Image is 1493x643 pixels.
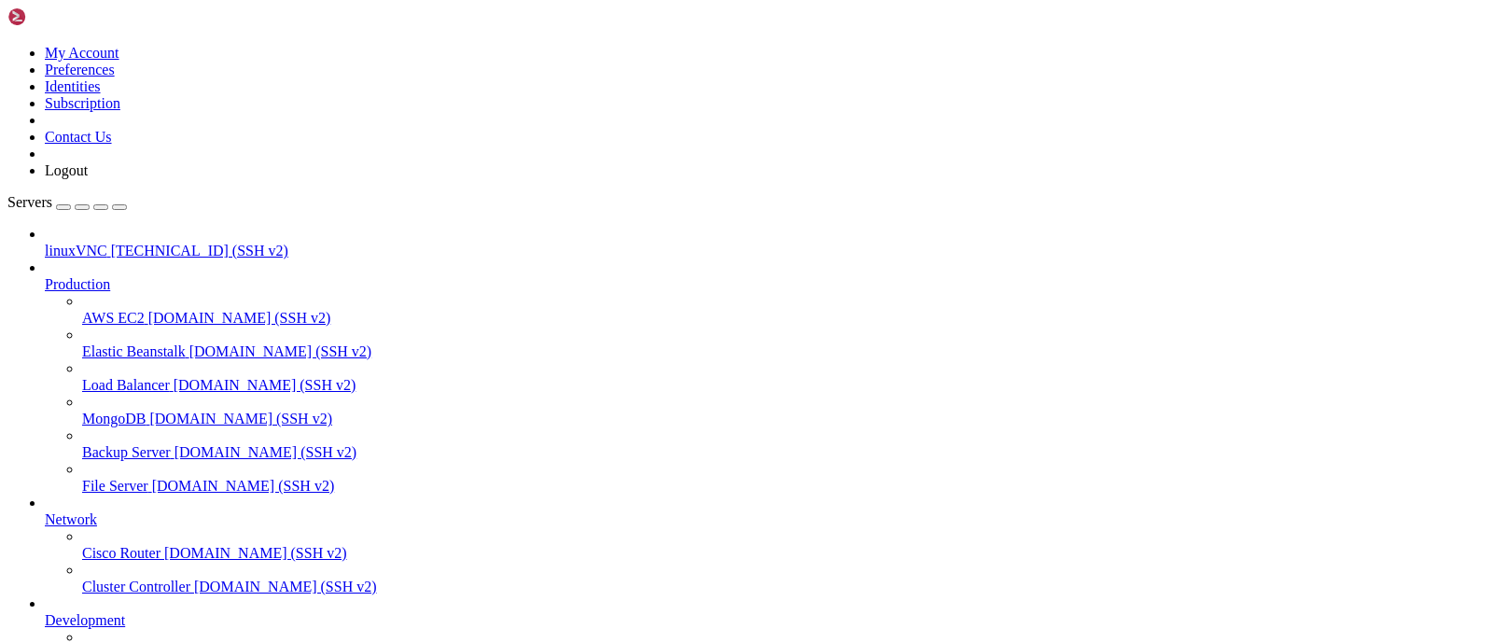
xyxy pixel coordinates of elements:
[45,276,110,292] span: Production
[45,129,112,145] a: Contact Us
[45,45,119,61] a: My Account
[82,545,1486,562] a: Cisco Router [DOMAIN_NAME] (SSH v2)
[82,444,171,460] span: Backup Server
[148,310,331,326] span: [DOMAIN_NAME] (SSH v2)
[82,360,1486,394] li: Load Balancer [DOMAIN_NAME] (SSH v2)
[82,528,1486,562] li: Cisco Router [DOMAIN_NAME] (SSH v2)
[152,478,335,494] span: [DOMAIN_NAME] (SSH v2)
[82,579,190,594] span: Cluster Controller
[82,444,1486,461] a: Backup Server [DOMAIN_NAME] (SSH v2)
[82,310,1486,327] a: AWS EC2 [DOMAIN_NAME] (SSH v2)
[82,562,1486,595] li: Cluster Controller [DOMAIN_NAME] (SSH v2)
[82,461,1486,495] li: File Server [DOMAIN_NAME] (SSH v2)
[45,511,1486,528] a: Network
[45,78,101,94] a: Identities
[7,7,115,26] img: Shellngn
[45,612,1486,629] a: Development
[194,579,377,594] span: [DOMAIN_NAME] (SSH v2)
[45,162,88,178] a: Logout
[82,377,1486,394] a: Load Balancer [DOMAIN_NAME] (SSH v2)
[189,343,372,359] span: [DOMAIN_NAME] (SSH v2)
[45,243,107,259] span: linuxVNC
[7,194,127,210] a: Servers
[174,377,356,393] span: [DOMAIN_NAME] (SSH v2)
[82,293,1486,327] li: AWS EC2 [DOMAIN_NAME] (SSH v2)
[111,243,288,259] span: [TECHNICAL_ID] (SSH v2)
[82,411,1486,427] a: MongoDB [DOMAIN_NAME] (SSH v2)
[82,377,170,393] span: Load Balancer
[82,310,145,326] span: AWS EC2
[82,411,146,426] span: MongoDB
[45,226,1486,259] li: linuxVNC [TECHNICAL_ID] (SSH v2)
[82,427,1486,461] li: Backup Server [DOMAIN_NAME] (SSH v2)
[82,478,1486,495] a: File Server [DOMAIN_NAME] (SSH v2)
[82,343,1486,360] a: Elastic Beanstalk [DOMAIN_NAME] (SSH v2)
[45,276,1486,293] a: Production
[149,411,332,426] span: [DOMAIN_NAME] (SSH v2)
[45,62,115,77] a: Preferences
[82,545,160,561] span: Cisco Router
[82,394,1486,427] li: MongoDB [DOMAIN_NAME] (SSH v2)
[164,545,347,561] span: [DOMAIN_NAME] (SSH v2)
[45,612,125,628] span: Development
[45,511,97,527] span: Network
[7,194,52,210] span: Servers
[82,579,1486,595] a: Cluster Controller [DOMAIN_NAME] (SSH v2)
[45,95,120,111] a: Subscription
[82,478,148,494] span: File Server
[82,327,1486,360] li: Elastic Beanstalk [DOMAIN_NAME] (SSH v2)
[82,343,186,359] span: Elastic Beanstalk
[45,243,1486,259] a: linuxVNC [TECHNICAL_ID] (SSH v2)
[45,495,1486,595] li: Network
[174,444,357,460] span: [DOMAIN_NAME] (SSH v2)
[45,259,1486,495] li: Production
